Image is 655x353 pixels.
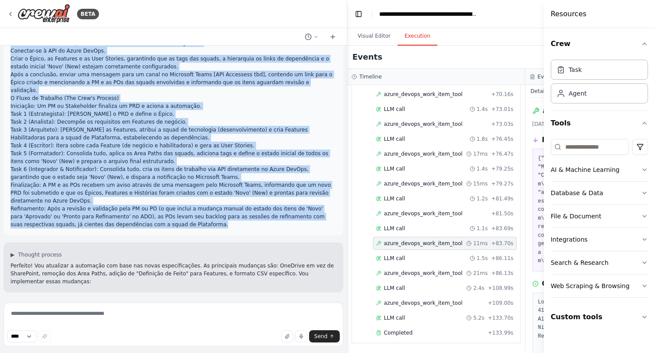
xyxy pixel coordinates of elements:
[551,56,648,111] div: Crew
[384,106,405,113] span: LLM call
[11,126,336,142] li: Task 3 (Arquiteto): [PERSON_NAME] as Features, atribui a squad de tecnologia (desenvolvimento) e ...
[491,195,514,202] span: + 81.49s
[359,73,382,80] h3: Timeline
[551,111,648,135] button: Tools
[309,330,340,342] button: Send
[11,181,336,205] li: Finalização: A PM e as POs recebem um aviso através de uma mensagem pelo Microsoft Teams, informa...
[314,333,327,340] span: Send
[551,135,648,305] div: Tools
[488,314,513,321] span: + 133.70s
[538,73,572,80] h3: Event details
[11,118,336,126] li: Task 2 (Analista): Decompõe os requisitos em Features de negócio.
[491,255,514,262] span: + 86.11s
[18,251,62,258] span: Thought process
[488,329,513,336] span: + 133.99s
[551,258,609,267] div: Search & Research
[384,270,463,277] span: azure_devops_work_item_tool
[473,240,488,247] span: 11ms
[473,150,488,157] span: 17ms
[477,195,488,202] span: 1.2s
[551,305,648,329] button: Custom tools
[301,32,322,42] button: Switch to previous chat
[551,212,602,221] div: File & Document
[384,135,405,143] span: LLM call
[488,285,513,292] span: + 108.99s
[11,251,14,258] span: ▶
[11,205,336,228] li: Refinamento: Após a revisão e validação pela PM ou PO (o que inclui a mudança manual do estado do...
[398,27,437,46] button: Execution
[551,228,648,251] button: Integrations
[551,205,648,228] button: File & Document
[477,255,488,262] span: 1.5s
[551,251,648,274] button: Search & Research
[11,262,336,285] p: Perfeito! Vou atualizar a automação com base nas novas especificações. As principais mudanças são...
[551,275,648,297] button: Web Scraping & Browsing
[551,189,603,197] div: Database & Data
[473,270,488,277] span: 21ms
[352,51,382,63] h2: Events
[384,314,405,321] span: LLM call
[384,195,405,202] span: LLM call
[473,180,488,187] span: 15ms
[551,282,630,290] div: Web Scraping & Browsing
[11,142,336,150] li: Task 4 (Escritor): Itera sobre cada Feature (de negócio e habilitadora) e gera as User Stories.
[11,102,336,110] li: Iniciação: Um PM ou Stakeholder finaliza um PRD e aciona a automação.
[11,94,336,102] li: O Fluxo de Trabalho (The Crew's Process)
[569,65,582,74] div: Task
[491,210,514,217] span: + 81.50s
[384,225,405,232] span: LLM call
[491,225,514,232] span: + 83.69s
[379,10,478,18] nav: breadcrumb
[491,180,514,187] span: + 79.27s
[491,150,514,157] span: + 76.47s
[477,135,488,143] span: 1.8s
[551,32,648,56] button: Crew
[551,182,648,204] button: Database & Data
[473,314,484,321] span: 5.2s
[384,210,463,217] span: azure_devops_work_item_tool
[569,89,587,98] div: Agent
[491,121,514,128] span: + 73.03s
[491,135,514,143] span: + 76.45s
[384,180,463,187] span: azure_devops_work_item_tool
[11,71,336,94] li: Após a conclusão, enviar uma mensagem para um canal no Microsoft Teams [API Accessess tbd], conte...
[491,91,514,98] span: + 70.16s
[39,330,51,342] button: Improve this prompt
[11,150,336,165] li: Task 5 (Formatador): Consolida tudo, aplica os Area Paths das squads, adiciona tags e define o es...
[384,255,405,262] span: LLM call
[477,106,488,113] span: 1.4s
[384,329,412,336] span: Completed
[384,240,463,247] span: azure_devops_work_item_tool
[551,9,587,19] h4: Resources
[551,165,620,174] div: AI & Machine Learning
[352,8,365,20] button: Hide left sidebar
[384,285,405,292] span: LLM call
[473,285,484,292] span: 2.4s
[384,150,463,157] span: azure_devops_work_item_tool
[11,165,336,181] li: Task 6 (Integrador & Notificador): Consolida tudo, cria os itens de trabalho via API diretamente ...
[77,9,99,19] div: BETA
[11,251,62,258] button: ▶Thought process
[491,106,514,113] span: + 73.01s
[351,27,398,46] button: Visual Editor
[384,121,463,128] span: azure_devops_work_item_tool
[491,270,514,277] span: + 86.13s
[384,300,463,307] span: azure_devops_work_item_tool
[384,165,405,172] span: LLM call
[18,4,70,24] img: Logo
[295,330,307,342] button: Click to speak your automation idea
[488,300,513,307] span: + 109.00s
[477,225,488,232] span: 1.1s
[491,165,514,172] span: + 79.25s
[525,85,554,97] button: Details
[551,235,588,244] div: Integrations
[384,91,463,98] span: azure_devops_work_item_tool
[11,47,336,55] li: Conectar-se à API do Azure DevOps.
[281,330,293,342] button: Upload files
[11,55,336,71] li: Criar o Épico, as Features e as User Stories, garantindo que as tags das squads, a hierarquia os ...
[551,158,648,181] button: AI & Machine Learning
[477,165,488,172] span: 1.4s
[491,240,514,247] span: + 83.70s
[326,32,340,42] button: Start a new chat
[11,110,336,118] li: Task 1 (Estrategista): [PERSON_NAME] o PRD e define o Épico.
